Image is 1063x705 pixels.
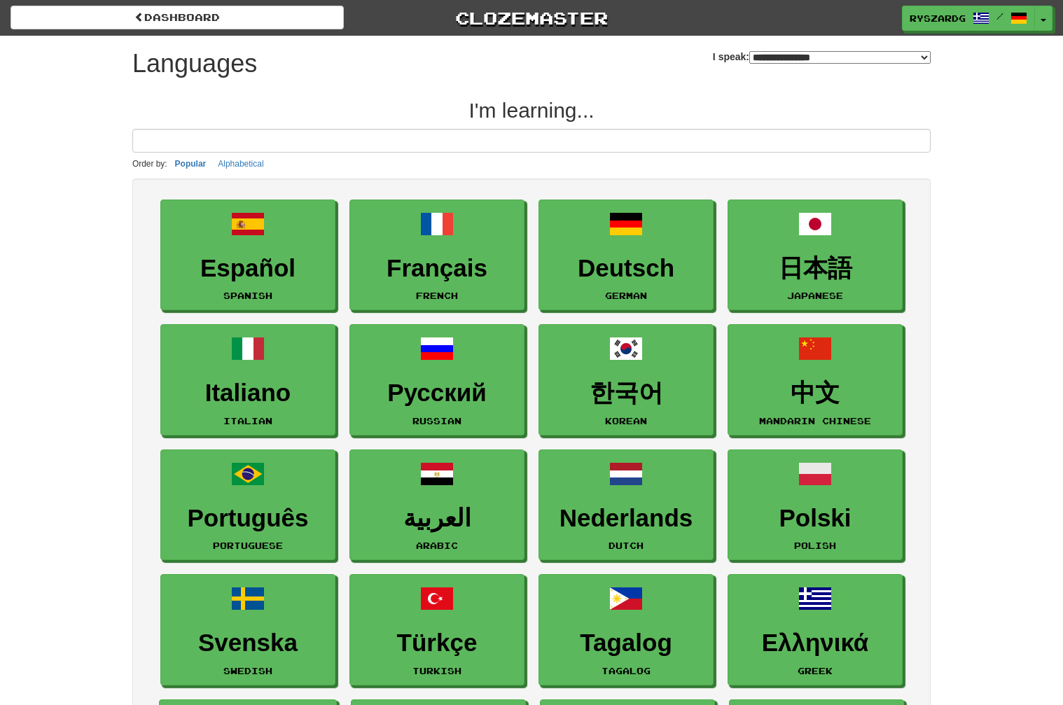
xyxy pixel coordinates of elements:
[794,540,836,550] small: Polish
[735,379,895,407] h3: 中文
[357,255,517,282] h3: Français
[609,540,644,550] small: Dutch
[223,291,272,300] small: Spanish
[11,6,344,29] a: dashboard
[902,6,1035,31] a: ryszardg /
[759,416,871,426] small: Mandarin Chinese
[412,666,461,676] small: Turkish
[357,629,517,657] h3: Türkçe
[728,200,903,311] a: 日本語Japanese
[539,449,714,561] a: NederlandsDutch
[539,324,714,435] a: 한국어Korean
[546,379,706,407] h3: 한국어
[349,200,524,311] a: FrançaisFrench
[223,416,272,426] small: Italian
[214,156,268,172] button: Alphabetical
[168,629,328,657] h3: Svenska
[798,666,833,676] small: Greek
[605,291,647,300] small: German
[171,156,211,172] button: Popular
[160,449,335,561] a: PortuguêsPortuguese
[605,416,647,426] small: Korean
[602,666,651,676] small: Tagalog
[735,629,895,657] h3: Ελληνικά
[160,574,335,685] a: SvenskaSwedish
[713,50,931,64] label: I speak:
[349,449,524,561] a: العربيةArabic
[412,416,461,426] small: Russian
[168,255,328,282] h3: Español
[416,540,458,550] small: Arabic
[365,6,698,30] a: Clozemaster
[223,666,272,676] small: Swedish
[910,12,966,25] span: ryszardg
[160,324,335,435] a: ItalianoItalian
[735,505,895,532] h3: Polski
[546,505,706,532] h3: Nederlands
[132,159,167,169] small: Order by:
[787,291,843,300] small: Japanese
[213,540,283,550] small: Portuguese
[168,379,328,407] h3: Italiano
[728,574,903,685] a: ΕλληνικάGreek
[728,449,903,561] a: PolskiPolish
[749,51,931,64] select: I speak:
[539,574,714,685] a: TagalogTagalog
[996,11,1003,21] span: /
[349,574,524,685] a: TürkçeTurkish
[546,255,706,282] h3: Deutsch
[160,200,335,311] a: EspañolSpanish
[735,255,895,282] h3: 日本語
[357,505,517,532] h3: العربية
[349,324,524,435] a: РусскийRussian
[168,505,328,532] h3: Português
[546,629,706,657] h3: Tagalog
[132,99,931,122] h2: I'm learning...
[539,200,714,311] a: DeutschGerman
[728,324,903,435] a: 中文Mandarin Chinese
[416,291,458,300] small: French
[132,50,257,78] h1: Languages
[357,379,517,407] h3: Русский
